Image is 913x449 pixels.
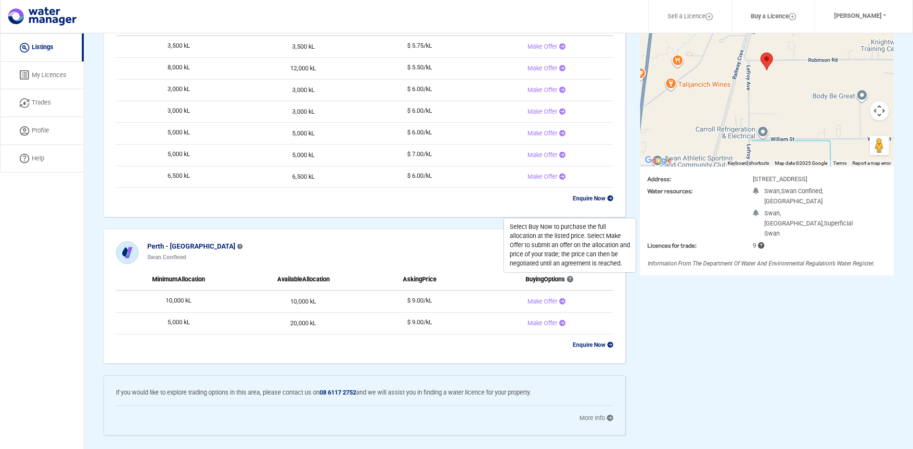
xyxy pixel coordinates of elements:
td: 5,000 kL [241,144,365,166]
td: 6,500 kL [241,166,365,187]
button: Drag Pegman onto the map to open Street View [870,136,889,155]
span: [GEOGRAPHIC_DATA], [764,220,824,227]
span: Make Offer [527,43,557,50]
td: 5,000 kL [116,312,241,334]
img: Layer_1.svg [789,13,796,20]
span: Information from the Department of Water and Environmental Regulation’s Water Register. [648,260,874,267]
a: Buy a Licence [738,5,809,28]
span: Make Offer [527,151,557,158]
td: 10,000 kL [116,291,241,313]
a: Enquire Now [573,195,613,202]
td: 5,000 kL [241,122,365,144]
span: Swan Confined, [781,187,823,195]
a: Terms (opens in new tab) [833,160,847,166]
td: 5,000 kL [116,144,241,166]
span: Superficial Swan [764,220,853,237]
img: help icon [20,154,29,163]
td: $ 7.00/kL [366,144,474,166]
img: logo.svg [8,7,77,26]
td: $ 6.00/kL [366,122,474,144]
button: Map camera controls [870,101,889,120]
b: 08 6117 2752 [320,389,356,396]
td: $ 5.75/kL [366,36,474,58]
td: 3,500 kL [116,36,241,58]
a: Enquire Now [573,341,613,348]
a: Open this area in Google Maps (opens a new window) [643,154,674,167]
h3: Water resources: [647,187,729,195]
span: Make Offer [527,319,557,327]
span: Map data ©2025 Google [775,160,827,166]
td: 20,000 kL [241,312,365,334]
th: Available [241,269,365,291]
td: $ 9.00/kL [366,291,474,313]
td: $ 6.00/kL [366,79,474,101]
b: Swan Confined [147,254,186,261]
span: Allocation [302,276,330,283]
span: Make Offer [527,173,557,180]
span: Allocation [178,276,205,283]
div: Select Buy Now to purchase the full allocation at the listed price. Select Make Offer to submit a... [504,218,636,272]
img: Google [643,154,674,167]
b: Perth - [GEOGRAPHIC_DATA] [147,242,235,250]
td: 3,000 kL [241,79,365,101]
span: Make Offer [527,65,557,72]
td: $ 6.00/kL [366,166,474,187]
a: Sell a Licence [655,5,725,28]
span: [GEOGRAPHIC_DATA] [764,198,823,205]
td: 8,000 kL [116,57,241,79]
td: 5,000 kL [116,122,241,144]
a: More Info [579,414,613,422]
span: Swan, [764,210,781,217]
td: $ 5.50/kL [366,57,474,79]
td: $ 9.00/kL [366,312,474,334]
span: Swan, [764,187,781,195]
img: Layer_1.svg [706,13,713,20]
td: 10,000 kL [241,291,365,313]
span: Make Offer [527,86,557,93]
img: listing icon [20,43,29,53]
span: [STREET_ADDRESS] [753,175,807,183]
img: Profile Icon [20,126,29,136]
h3: Licences for trade: [647,242,729,249]
td: 3,000 kL [116,101,241,122]
span: Make Offer [527,298,557,305]
td: 3,500 kL [241,36,365,58]
td: 3,000 kL [116,79,241,101]
span: Asking [403,276,422,283]
a: Report a map error [852,160,891,166]
img: icon%20blue.svg [116,242,138,264]
button: Keyboard shortcuts [728,160,769,167]
span: Buying [514,276,544,283]
img: licenses icon [20,70,29,80]
th: Minimum [116,269,241,291]
img: trade icon [20,98,29,108]
span: Make Offer [527,108,557,115]
td: 3,000 kL [241,101,365,122]
p: If you would like to explore trading options in this area, please contact us on and we will assis... [116,388,613,397]
th: Options [474,269,613,291]
td: 12,000 kL [241,57,365,79]
button: [PERSON_NAME] [822,5,899,27]
th: Price [366,269,474,291]
span: 9 [753,242,764,249]
span: Make Offer [527,130,557,137]
td: 6,500 kL [116,166,241,187]
td: $ 6.00/kL [366,101,474,122]
h3: Address: [647,175,729,183]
